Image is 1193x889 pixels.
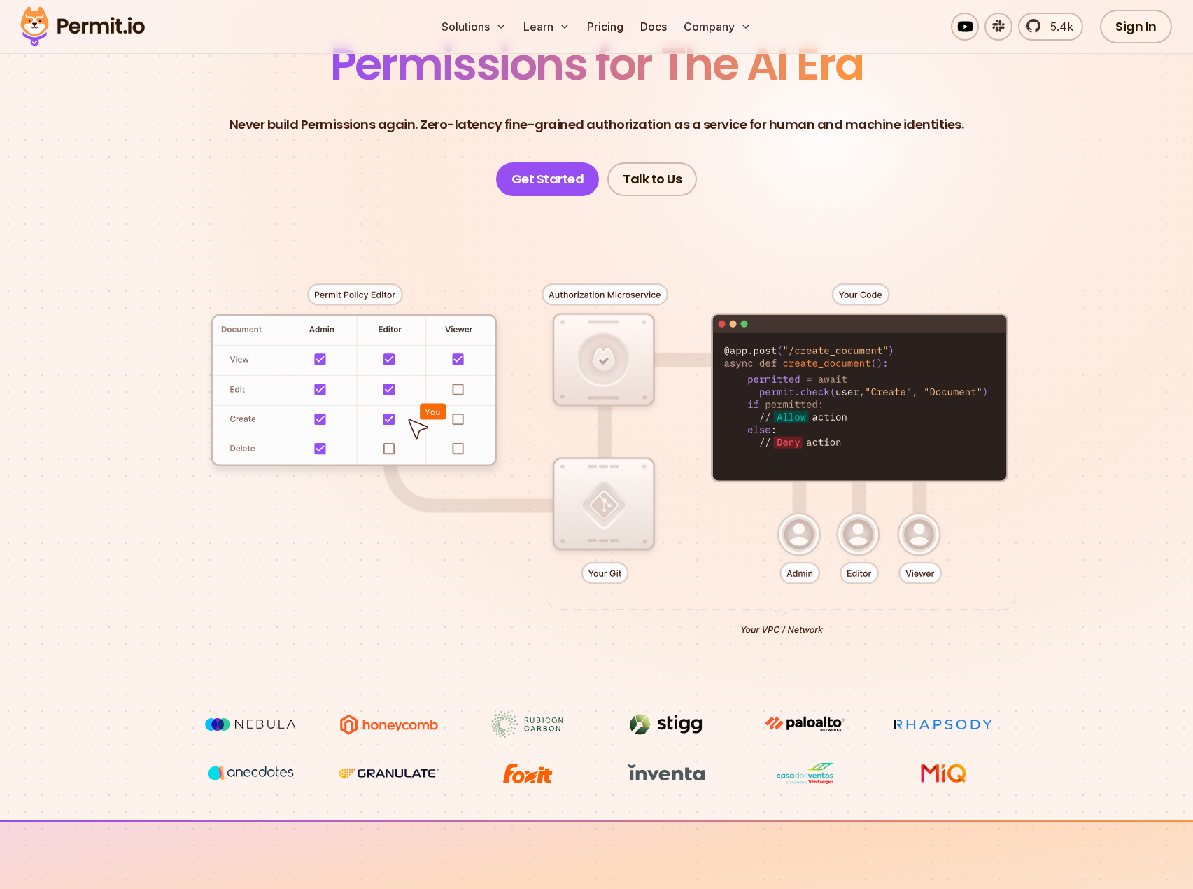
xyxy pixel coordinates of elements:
a: Talk to Us [607,162,697,196]
a: Pricing [581,13,629,41]
img: Stigg [614,711,719,738]
a: Docs [635,13,672,41]
button: Solutions [436,13,512,41]
p: Never build Permissions again. Zero-latency fine-grained authorization as a service for human and... [230,115,964,134]
img: Honeycomb [337,711,442,738]
span: Permissions for The AI Era [330,33,863,95]
img: Granulate [337,760,442,787]
img: inventa [614,760,719,785]
img: Nebula [198,711,303,738]
img: paloalto [752,711,857,736]
a: Get Started [496,162,600,196]
button: Learn [518,13,576,41]
img: Casa dos Ventos [752,760,857,787]
img: vega [198,760,303,786]
img: Rhapsody Health [891,711,996,738]
img: Permit logo [14,3,151,50]
button: Company [678,13,757,41]
a: Sign In [1100,10,1172,43]
img: Foxit [475,760,580,787]
iframe: profile [6,20,218,128]
img: MIQ [896,762,990,785]
img: Rubicon [475,711,580,738]
span: 5.4k [1042,18,1073,35]
a: 5.4k [1018,13,1083,41]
